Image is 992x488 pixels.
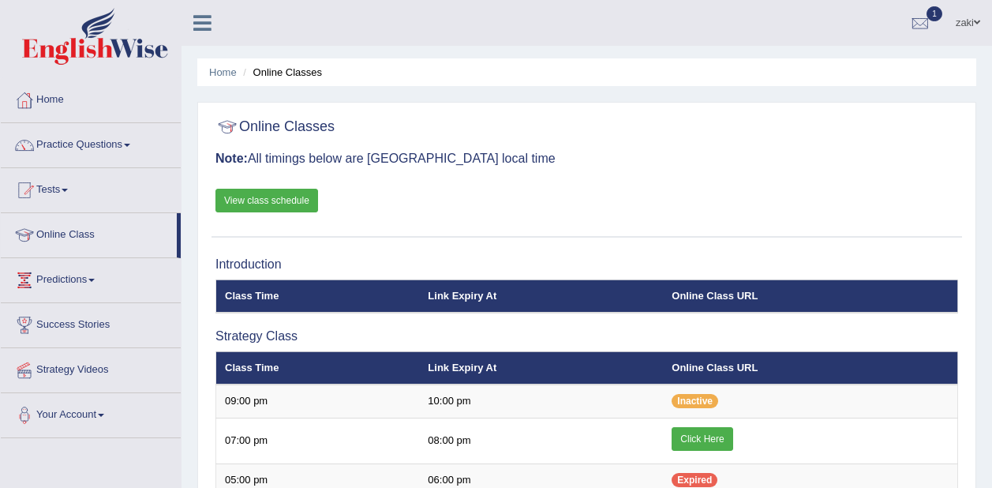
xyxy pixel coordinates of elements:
th: Online Class URL [663,351,957,385]
th: Link Expiry At [419,351,663,385]
a: Click Here [672,427,732,451]
span: Expired [672,473,717,487]
th: Class Time [216,351,420,385]
a: Practice Questions [1,123,181,163]
a: View class schedule [215,189,318,212]
th: Class Time [216,280,420,313]
b: Note: [215,152,248,165]
span: 1 [926,6,942,21]
h2: Online Classes [215,115,335,139]
td: 08:00 pm [419,418,663,464]
a: Predictions [1,258,181,298]
th: Link Expiry At [419,280,663,313]
th: Online Class URL [663,280,957,313]
td: 09:00 pm [216,385,420,418]
td: 10:00 pm [419,385,663,418]
a: Home [209,66,237,78]
a: Tests [1,168,181,208]
span: Inactive [672,394,718,408]
h3: Introduction [215,257,958,272]
a: Online Class [1,213,177,253]
li: Online Classes [239,65,322,80]
h3: Strategy Class [215,329,958,343]
h3: All timings below are [GEOGRAPHIC_DATA] local time [215,152,958,166]
td: 07:00 pm [216,418,420,464]
a: Success Stories [1,303,181,343]
a: Your Account [1,393,181,433]
a: Home [1,78,181,118]
a: Strategy Videos [1,348,181,388]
